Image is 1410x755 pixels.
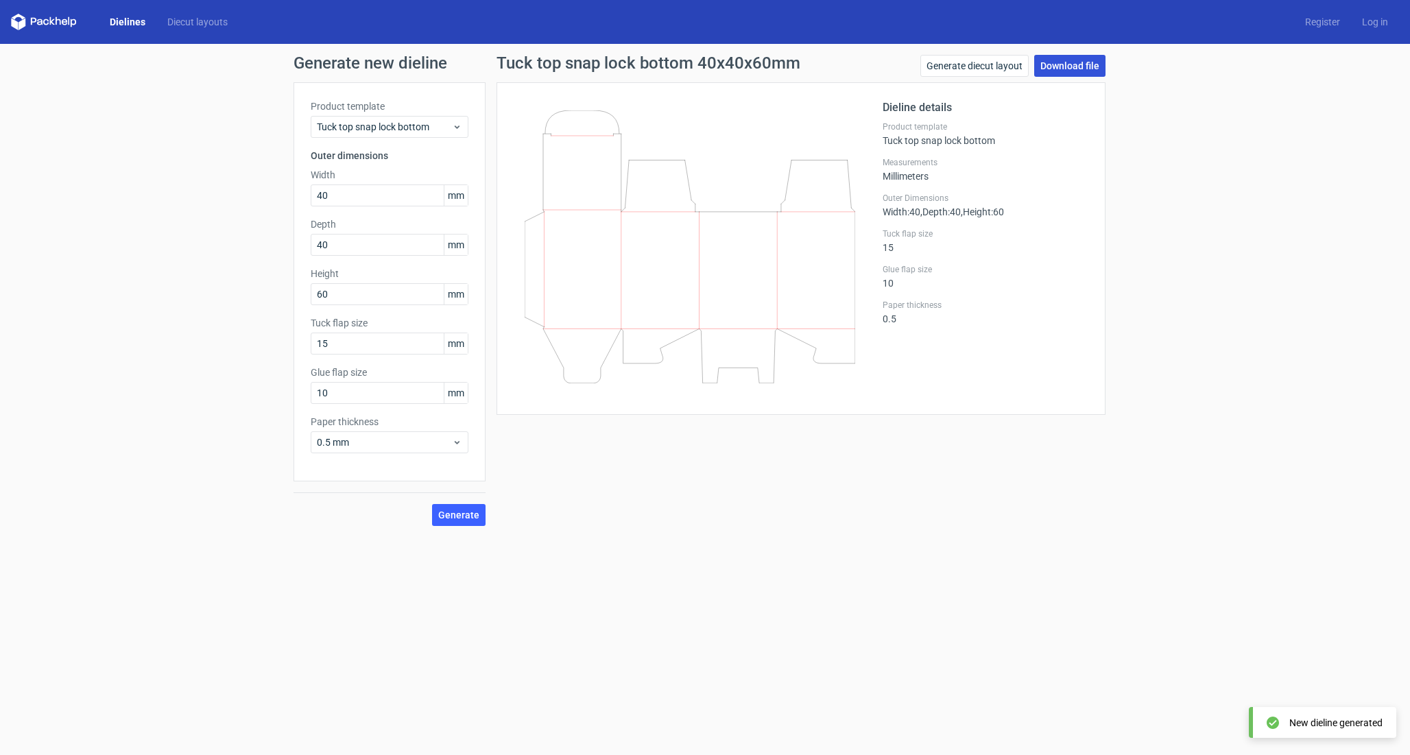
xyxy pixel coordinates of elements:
span: mm [444,383,468,403]
a: Diecut layouts [156,15,239,29]
div: New dieline generated [1289,716,1383,730]
div: 15 [883,228,1088,253]
h1: Generate new dieline [294,55,1116,71]
h1: Tuck top snap lock bottom 40x40x60mm [497,55,800,71]
span: mm [444,185,468,206]
label: Height [311,267,468,280]
span: , Height : 60 [961,206,1004,217]
label: Paper thickness [311,415,468,429]
span: mm [444,284,468,304]
div: Millimeters [883,157,1088,182]
a: Generate diecut layout [920,55,1029,77]
label: Width [311,168,468,182]
a: Dielines [99,15,156,29]
label: Product template [883,121,1088,132]
span: 0.5 mm [317,435,452,449]
span: mm [444,235,468,255]
span: Width : 40 [883,206,920,217]
a: Download file [1034,55,1106,77]
a: Register [1294,15,1351,29]
button: Generate [432,504,486,526]
span: Generate [438,510,479,520]
label: Depth [311,217,468,231]
label: Outer Dimensions [883,193,1088,204]
label: Product template [311,99,468,113]
label: Measurements [883,157,1088,168]
label: Paper thickness [883,300,1088,311]
div: 10 [883,264,1088,289]
a: Log in [1351,15,1399,29]
label: Glue flap size [311,365,468,379]
label: Glue flap size [883,264,1088,275]
span: , Depth : 40 [920,206,961,217]
label: Tuck flap size [311,316,468,330]
span: mm [444,333,468,354]
div: Tuck top snap lock bottom [883,121,1088,146]
div: 0.5 [883,300,1088,324]
label: Tuck flap size [883,228,1088,239]
span: Tuck top snap lock bottom [317,120,452,134]
h2: Dieline details [883,99,1088,116]
h3: Outer dimensions [311,149,468,163]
